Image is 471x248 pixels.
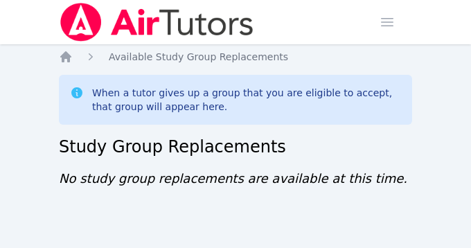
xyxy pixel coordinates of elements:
[92,86,401,114] div: When a tutor gives up a group that you are eligible to accept, that group will appear here.
[109,50,288,64] a: Available Study Group Replacements
[109,51,288,62] span: Available Study Group Replacements
[59,50,412,64] nav: Breadcrumb
[59,3,255,42] img: Air Tutors
[59,136,412,158] h2: Study Group Replacements
[59,171,407,186] span: No study group replacements are available at this time.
